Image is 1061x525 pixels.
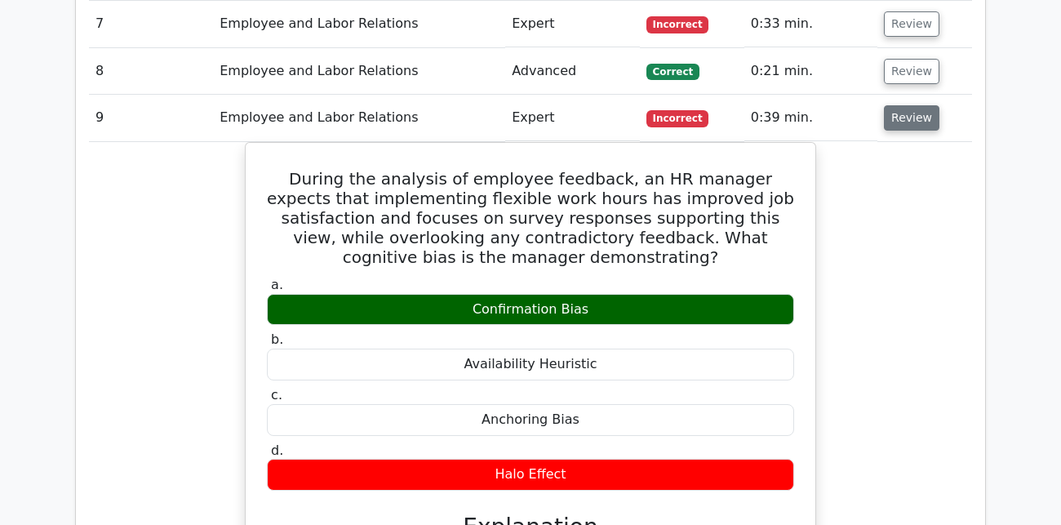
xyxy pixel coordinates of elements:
button: Review [884,105,939,131]
td: Advanced [505,48,640,95]
td: Expert [505,95,640,141]
td: 8 [89,48,213,95]
td: Expert [505,1,640,47]
div: Confirmation Bias [267,294,794,326]
h5: During the analysis of employee feedback, an HR manager expects that implementing flexible work h... [265,169,796,267]
span: Incorrect [646,110,709,127]
div: Halo Effect [267,459,794,491]
span: Correct [646,64,699,80]
div: Anchoring Bias [267,404,794,436]
button: Review [884,11,939,37]
span: Incorrect [646,16,709,33]
td: 9 [89,95,213,141]
td: 7 [89,1,213,47]
td: 0:21 min. [744,48,877,95]
span: b. [271,331,283,347]
span: c. [271,387,282,403]
td: Employee and Labor Relations [213,48,505,95]
td: 0:39 min. [744,95,877,141]
div: Availability Heuristic [267,349,794,380]
button: Review [884,59,939,84]
span: d. [271,443,283,458]
td: Employee and Labor Relations [213,95,505,141]
td: 0:33 min. [744,1,877,47]
span: a. [271,277,283,292]
td: Employee and Labor Relations [213,1,505,47]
